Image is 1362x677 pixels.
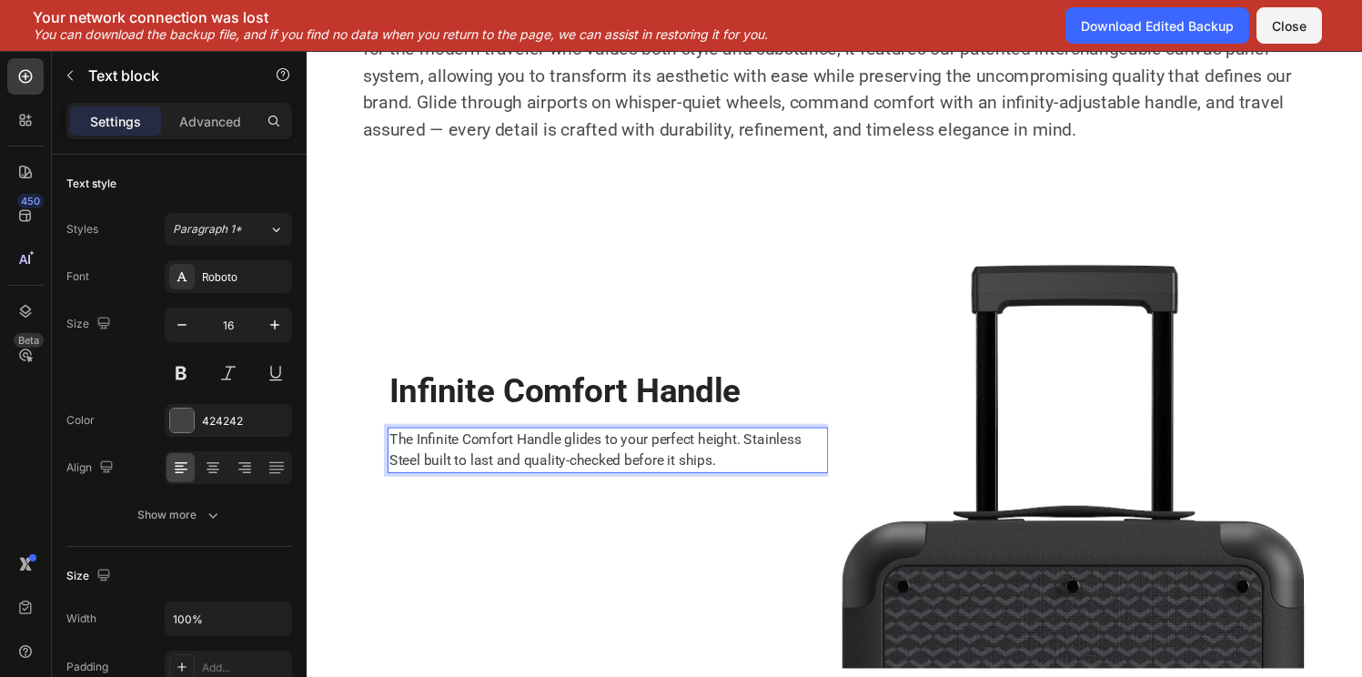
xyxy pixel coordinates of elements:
div: Font [66,268,89,285]
div: Beta [14,333,44,348]
p: Your network connection was lost [33,8,768,26]
button: Download Edited Backup [1065,7,1249,44]
button: Close [1256,7,1322,44]
div: 450 [17,194,44,208]
strong: Infinite Comfort Handle [86,331,449,371]
span: Paragraph 1* [173,221,242,237]
input: Auto [166,602,291,635]
div: Size [66,312,115,337]
div: Rich Text Editor. Editing area: main [84,389,540,437]
p: The Infinite Comfort Handle glides to your perfect height. Stainless Steel built to last and qual... [86,391,538,435]
div: Roboto [202,269,288,286]
button: Paragraph 1* [165,213,292,246]
div: Add... [202,660,288,676]
div: Close [1272,16,1307,35]
div: Size [66,564,115,589]
div: Download Edited Backup [1081,16,1234,35]
div: Color [66,412,95,429]
div: Padding [66,659,108,675]
div: Styles [66,221,98,237]
p: Settings [90,112,141,131]
img: gempages_571006732801672007-e425ca74-963e-41c6-a806-b7b5cab033f6.jpg [540,127,1052,640]
div: Align [66,456,117,480]
div: Width [66,611,96,627]
p: Text block [88,65,243,86]
div: Show more [137,506,222,524]
p: You can download the backup file, and if you find no data when you return to the page, we can ass... [33,26,768,43]
div: Text style [66,176,116,192]
p: Advanced [179,112,241,131]
div: 424242 [202,413,288,429]
button: Show more [66,499,292,531]
iframe: Design area [307,51,1362,677]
